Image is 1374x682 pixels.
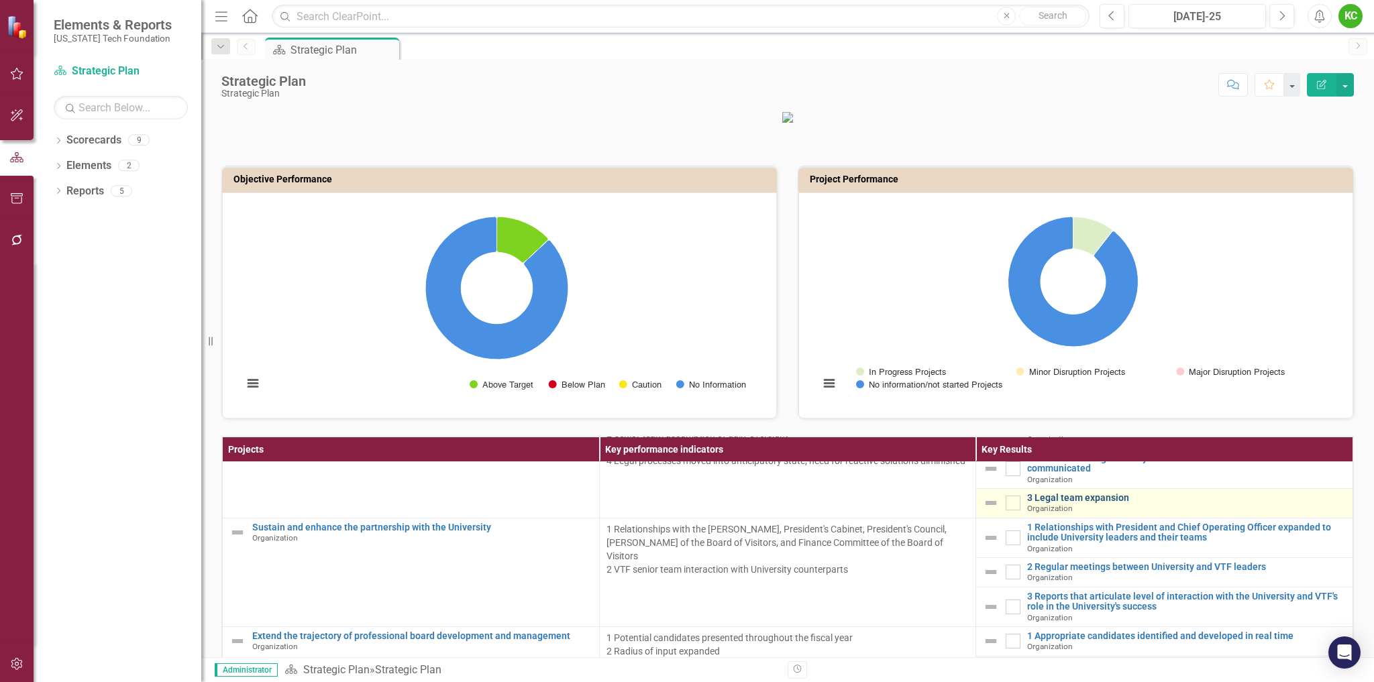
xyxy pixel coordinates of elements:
td: Double-Click to Edit Right Click for Context Menu [223,518,600,626]
img: Not Defined [983,599,999,615]
td: Double-Click to Edit Right Click for Context Menu [976,518,1353,557]
small: [US_STATE] Tech Foundation [54,33,172,44]
a: 1 Relationships with President and Chief Operating Officer expanded to include University leaders... [1027,522,1346,543]
a: Elements [66,158,111,174]
span: Organization [1027,613,1073,622]
span: Organization [252,533,298,543]
h3: Objective Performance [233,174,770,184]
button: Show Below Plan [549,380,604,390]
div: Chart. Highcharts interactive chart. [812,203,1339,404]
a: Sustain and enhance the partnership with the University [252,522,592,532]
a: Strategic Plan [303,663,370,676]
p: 1 Relationships with the [PERSON_NAME], President's Cabinet, President's Council, [PERSON_NAME] o... [606,522,969,576]
img: Not Defined [983,633,999,649]
a: 2 Regular meetings between University and VTF leaders [1027,562,1346,572]
span: Organization [1027,544,1073,553]
img: ClearPoint Strategy [7,15,30,39]
div: Strategic Plan [290,42,396,58]
div: 2 [118,160,140,172]
td: Double-Click to Edit Right Click for Context Menu [976,587,1353,626]
div: Strategic Plan [375,663,441,676]
span: Search [1039,10,1067,21]
img: Not Defined [983,564,999,580]
div: 9 [128,135,150,146]
div: 5 [111,185,132,196]
button: Show Above Target [470,380,533,390]
span: Organization [1027,504,1073,513]
h3: Project Performance [810,174,1346,184]
path: No information/not started Projects, 85. [1008,217,1139,347]
p: 1 Potential candidates presented throughout the fiscal year 2 Radius of input expanded 3 VTF need... [606,631,969,671]
a: 3 Legal team expansion [1027,493,1346,503]
span: Organization [1027,642,1073,651]
td: Double-Click to Edit Right Click for Context Menu [976,449,1353,488]
button: View chart menu, Chart [820,374,839,393]
img: VTF_logo_500%20(13).png [782,112,793,123]
td: Double-Click to Edit Right Click for Context Menu [976,557,1353,587]
button: Show Minor Disruption Projects [1016,367,1126,377]
img: Not Defined [983,495,999,511]
div: Strategic Plan [221,89,306,99]
td: Double-Click to Edit [599,409,976,518]
path: No Information, 20. [425,217,568,359]
img: Not Defined [983,461,999,477]
a: 1 Appropriate candidates identified and developed in real time [1027,631,1346,641]
button: Show In Progress Projects [856,367,947,377]
a: 2 Decision-making authority of each team member clarified and communicated [1027,453,1346,474]
path: Above Target, 3. [496,217,548,263]
td: Double-Click to Edit Right Click for Context Menu [976,626,1353,656]
a: Extend the trajectory of professional board development and management [252,631,592,641]
span: Elements & Reports [54,17,172,33]
div: Strategic Plan [221,74,306,89]
div: » [284,663,778,678]
path: Major Disruption Projects, 0. [1093,231,1113,256]
button: Search [1019,7,1086,25]
input: Search ClearPoint... [272,5,1090,28]
a: Scorecards [66,133,121,148]
span: Organization [1027,573,1073,582]
button: Show No information/not started Projects [856,380,1002,390]
button: Show Caution [619,380,662,390]
span: Administrator [215,663,278,677]
td: Double-Click to Edit [599,518,976,626]
span: Organization [252,642,298,651]
a: Strategic Plan [54,64,188,79]
img: Not Defined [229,633,246,649]
a: 3 Reports that articulate level of interaction with the University and VTF's role in the Universi... [1027,591,1346,612]
a: Reports [66,184,104,199]
path: In Progress Projects, 10. [1073,217,1112,255]
button: KC [1338,4,1363,28]
div: Open Intercom Messenger [1328,636,1361,669]
img: Not Defined [229,524,246,541]
button: Show No Information [676,380,745,390]
div: Chart. Highcharts interactive chart. [236,203,763,404]
button: Show Major Disruption Projects [1176,367,1285,377]
svg: Interactive chart [236,203,757,404]
path: Caution, 0. [523,239,549,264]
button: View chart menu, Chart [244,374,262,393]
span: Organization [1027,475,1073,484]
svg: Interactive chart [812,203,1334,404]
img: Not Defined [983,530,999,546]
div: [DATE]-25 [1133,9,1261,25]
td: Double-Click to Edit Right Click for Context Menu [976,488,1353,518]
input: Search Below... [54,96,188,119]
td: Double-Click to Edit Right Click for Context Menu [223,409,600,518]
button: [DATE]-25 [1128,4,1266,28]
